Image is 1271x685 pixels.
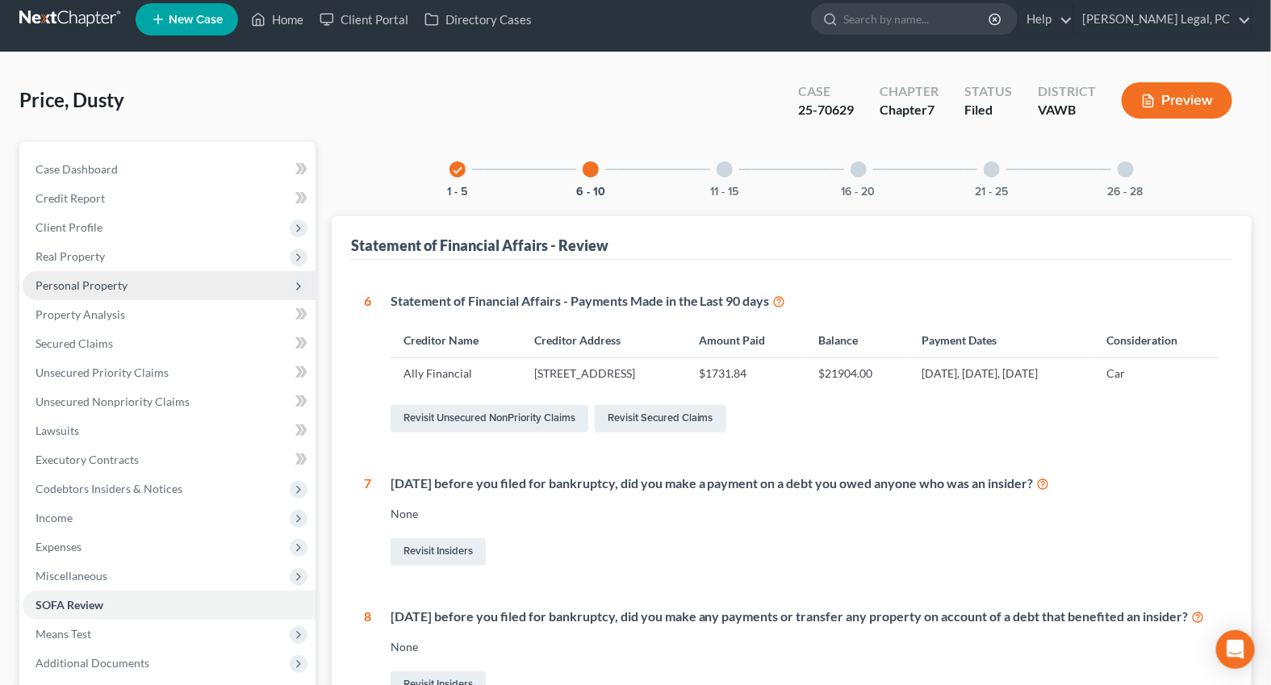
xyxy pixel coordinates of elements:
[909,324,1094,358] th: Payment Dates
[452,165,463,176] i: check
[1018,5,1072,34] a: Help
[36,220,102,234] span: Client Profile
[805,358,909,389] td: $21904.00
[880,101,939,119] div: Chapter
[521,358,686,389] td: [STREET_ADDRESS]
[798,101,854,119] div: 25-70629
[686,324,805,358] th: Amount Paid
[1216,630,1255,669] div: Open Intercom Messenger
[23,591,316,620] a: SOFA Review
[351,236,608,255] div: Statement of Financial Affairs - Review
[1108,186,1143,198] button: 26 - 28
[23,445,316,474] a: Executory Contracts
[686,358,805,389] td: $1731.84
[36,453,139,466] span: Executory Contracts
[842,186,876,198] button: 16 - 20
[36,365,169,379] span: Unsecured Priority Claims
[964,101,1012,119] div: Filed
[1122,82,1232,119] button: Preview
[23,329,316,358] a: Secured Claims
[976,186,1009,198] button: 21 - 25
[36,249,105,263] span: Real Property
[23,300,316,329] a: Property Analysis
[391,405,588,432] a: Revisit Unsecured NonPriority Claims
[391,474,1219,493] div: [DATE] before you filed for bankruptcy, did you make a payment on a debt you owed anyone who was ...
[964,82,1012,101] div: Status
[805,324,909,358] th: Balance
[364,292,371,436] div: 6
[36,307,125,321] span: Property Analysis
[1093,358,1219,389] td: Car
[391,506,1219,522] div: None
[23,358,316,387] a: Unsecured Priority Claims
[391,358,521,389] td: Ally Financial
[576,186,605,198] button: 6 - 10
[364,474,371,569] div: 7
[36,191,105,205] span: Credit Report
[927,102,934,117] span: 7
[391,639,1219,655] div: None
[798,82,854,101] div: Case
[416,5,540,34] a: Directory Cases
[1038,82,1096,101] div: District
[1074,5,1251,34] a: [PERSON_NAME] Legal, PC
[311,5,416,34] a: Client Portal
[36,598,103,612] span: SOFA Review
[36,511,73,524] span: Income
[23,155,316,184] a: Case Dashboard
[391,324,521,358] th: Creditor Name
[521,324,686,358] th: Creditor Address
[880,82,939,101] div: Chapter
[843,4,991,34] input: Search by name...
[36,336,113,350] span: Secured Claims
[909,358,1094,389] td: [DATE], [DATE], [DATE]
[36,569,107,583] span: Miscellaneous
[36,656,149,670] span: Additional Documents
[19,88,124,111] span: Price, Dusty
[391,292,1219,311] div: Statement of Financial Affairs - Payments Made in the Last 90 days
[36,540,82,553] span: Expenses
[36,162,118,176] span: Case Dashboard
[36,627,91,641] span: Means Test
[36,278,128,292] span: Personal Property
[711,186,739,198] button: 11 - 15
[169,14,223,26] span: New Case
[1093,324,1219,358] th: Consideration
[23,387,316,416] a: Unsecured Nonpriority Claims
[36,395,190,408] span: Unsecured Nonpriority Claims
[243,5,311,34] a: Home
[391,538,486,566] a: Revisit Insiders
[447,186,467,198] button: 1 - 5
[1038,101,1096,119] div: VAWB
[23,184,316,213] a: Credit Report
[36,482,182,495] span: Codebtors Insiders & Notices
[36,424,79,437] span: Lawsuits
[391,608,1219,626] div: [DATE] before you filed for bankruptcy, did you make any payments or transfer any property on acc...
[23,416,316,445] a: Lawsuits
[595,405,726,432] a: Revisit Secured Claims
